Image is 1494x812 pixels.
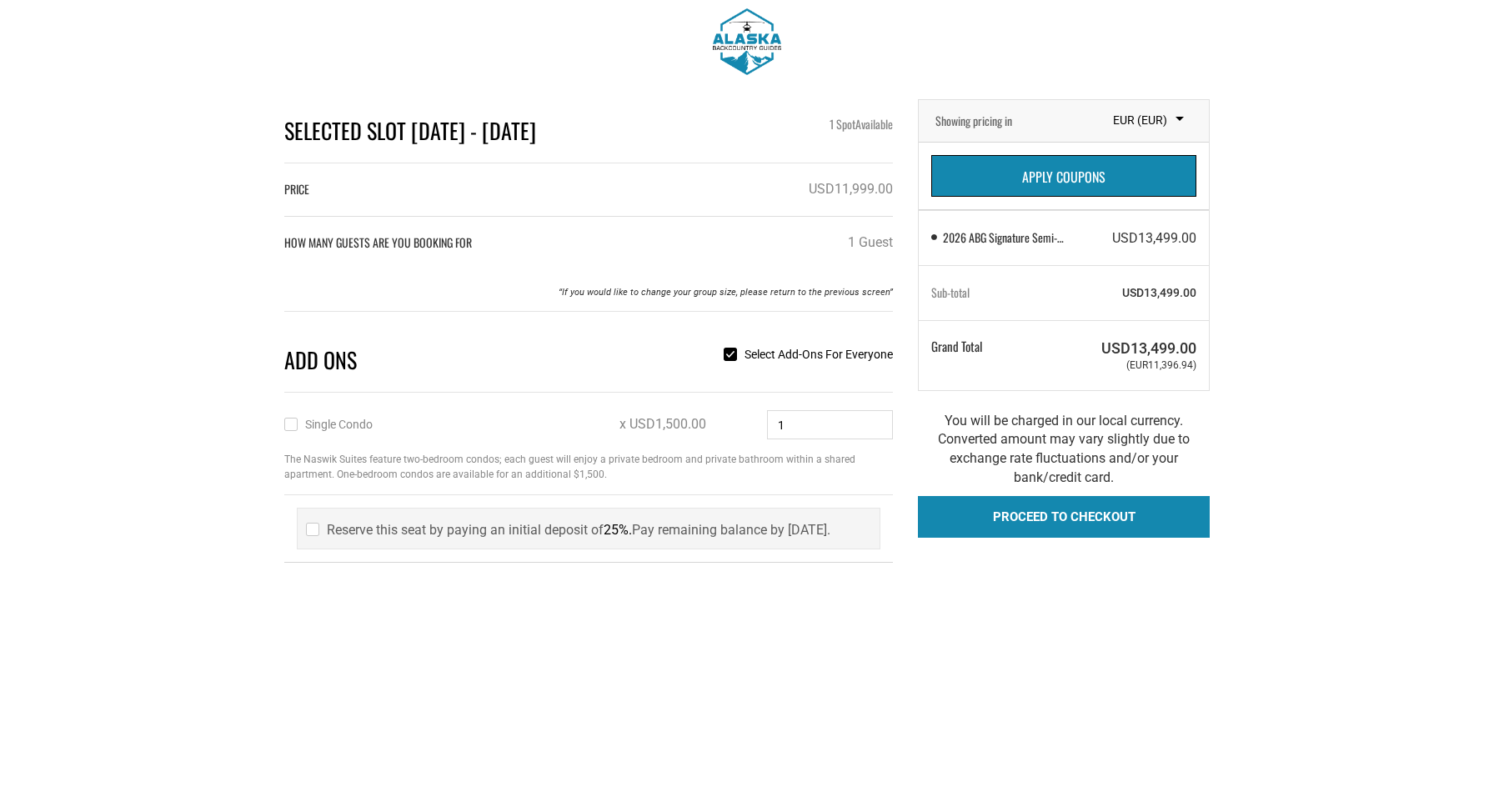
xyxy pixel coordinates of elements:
span: USD13,499.00 [1040,338,1196,359]
div: The Naswik Suites feature two-bedroom condos; each guest will enjoy a private bedroom and private... [284,453,893,481]
span: 25%. [604,522,632,538]
button: Proceed to checkout [918,496,1210,538]
span: Select box activate [1080,108,1192,128]
img: 1603915880.png [713,8,782,75]
span: USD11,999.00 [809,181,893,197]
strong: USD13,499.00 [1122,286,1196,299]
div: USD13,499.00 [1064,229,1209,248]
label: Select add-ons for everyone [724,345,893,363]
span: You will be charged in our local currency. Converted amount may vary slightly due to exchange rat... [938,413,1190,486]
span: (EUR11,396.94) [1040,358,1196,373]
div: 1 Spot Available [694,116,905,133]
div: 1 Guest [848,233,893,253]
b: Grand Total [931,337,982,355]
div: Showing pricing in [935,113,1012,129]
span: EUR (EUR) [1088,112,1184,128]
label: PRICE [284,181,309,198]
div: Selected Slot [DATE] - [DATE] [272,116,694,146]
span: Sub-total [931,284,970,301]
label: Reserve this seat by paying an initial deposit of Pay remaining balance by [DATE]. [306,520,830,539]
label: HOW MANY GUESTS ARE YOU BOOKING FOR [284,234,472,251]
label: Single Condo [284,415,373,434]
span: 2026 ABG Signature Semi-Private Package (7 Days) [940,229,1064,246]
a: Apply Coupons [931,155,1196,197]
p: “If you would like to change your group size, please return to the previous screen” [284,286,893,299]
div: x USD1,500.00 [619,415,767,434]
div: Add ons [272,345,641,375]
